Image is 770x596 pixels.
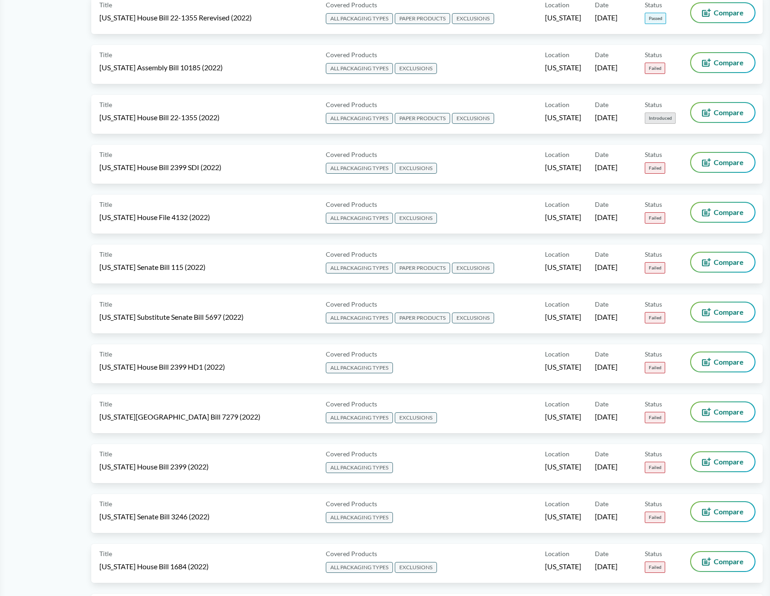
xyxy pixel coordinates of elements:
[326,113,393,124] span: ALL PACKAGING TYPES
[99,212,210,222] span: [US_STATE] House File 4132 (2022)
[545,162,581,172] span: [US_STATE]
[545,212,581,222] span: [US_STATE]
[595,449,608,459] span: Date
[99,112,220,122] span: [US_STATE] House Bill 22-1355 (2022)
[691,452,755,471] button: Compare
[645,212,665,224] span: Failed
[714,308,744,316] span: Compare
[326,213,393,224] span: ALL PACKAGING TYPES
[691,402,755,421] button: Compare
[99,412,260,422] span: [US_STATE][GEOGRAPHIC_DATA] Bill 7279 (2022)
[326,399,377,409] span: Covered Products
[714,259,744,266] span: Compare
[452,313,494,323] span: EXCLUSIONS
[326,549,377,558] span: Covered Products
[545,362,581,372] span: [US_STATE]
[595,50,608,59] span: Date
[99,162,221,172] span: [US_STATE] House Bill 2399 SDI (2022)
[452,263,494,274] span: EXCLUSIONS
[326,100,377,109] span: Covered Products
[595,299,608,309] span: Date
[545,462,581,472] span: [US_STATE]
[595,412,618,422] span: [DATE]
[545,200,569,209] span: Location
[99,299,112,309] span: Title
[645,299,662,309] span: Status
[714,159,744,166] span: Compare
[326,13,393,24] span: ALL PACKAGING TYPES
[645,13,666,24] span: Passed
[326,362,393,373] span: ALL PACKAGING TYPES
[326,299,377,309] span: Covered Products
[714,458,744,465] span: Compare
[326,163,393,174] span: ALL PACKAGING TYPES
[645,562,665,573] span: Failed
[99,249,112,259] span: Title
[545,262,581,272] span: [US_STATE]
[326,512,393,523] span: ALL PACKAGING TYPES
[714,408,744,415] span: Compare
[545,150,569,159] span: Location
[99,512,210,522] span: [US_STATE] Senate Bill 3246 (2022)
[645,162,665,174] span: Failed
[395,113,450,124] span: PAPER PRODUCTS
[99,449,112,459] span: Title
[99,399,112,409] span: Title
[595,399,608,409] span: Date
[691,103,755,122] button: Compare
[545,549,569,558] span: Location
[645,100,662,109] span: Status
[691,3,755,22] button: Compare
[595,63,618,73] span: [DATE]
[99,549,112,558] span: Title
[545,249,569,259] span: Location
[99,262,206,272] span: [US_STATE] Senate Bill 115 (2022)
[545,100,569,109] span: Location
[691,303,755,322] button: Compare
[645,399,662,409] span: Status
[595,162,618,172] span: [DATE]
[395,163,437,174] span: EXCLUSIONS
[645,362,665,373] span: Failed
[645,499,662,508] span: Status
[691,552,755,571] button: Compare
[99,499,112,508] span: Title
[326,412,393,423] span: ALL PACKAGING TYPES
[545,349,569,359] span: Location
[395,213,437,224] span: EXCLUSIONS
[595,462,618,472] span: [DATE]
[595,362,618,372] span: [DATE]
[595,349,608,359] span: Date
[326,449,377,459] span: Covered Products
[645,200,662,209] span: Status
[99,562,209,572] span: [US_STATE] House Bill 1684 (2022)
[545,50,569,59] span: Location
[645,262,665,274] span: Failed
[326,349,377,359] span: Covered Products
[595,512,618,522] span: [DATE]
[645,312,665,323] span: Failed
[545,112,581,122] span: [US_STATE]
[452,113,494,124] span: EXCLUSIONS
[326,313,393,323] span: ALL PACKAGING TYPES
[595,312,618,322] span: [DATE]
[99,362,225,372] span: [US_STATE] House Bill 2399 HD1 (2022)
[714,59,744,66] span: Compare
[452,13,494,24] span: EXCLUSIONS
[545,13,581,23] span: [US_STATE]
[595,200,608,209] span: Date
[714,209,744,216] span: Compare
[545,312,581,322] span: [US_STATE]
[645,150,662,159] span: Status
[326,462,393,473] span: ALL PACKAGING TYPES
[99,200,112,209] span: Title
[545,412,581,422] span: [US_STATE]
[545,399,569,409] span: Location
[99,312,244,322] span: [US_STATE] Substitute Senate Bill 5697 (2022)
[99,13,252,23] span: [US_STATE] House Bill 22-1355 Rerevised (2022)
[545,299,569,309] span: Location
[326,200,377,209] span: Covered Products
[691,53,755,72] button: Compare
[645,249,662,259] span: Status
[714,508,744,515] span: Compare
